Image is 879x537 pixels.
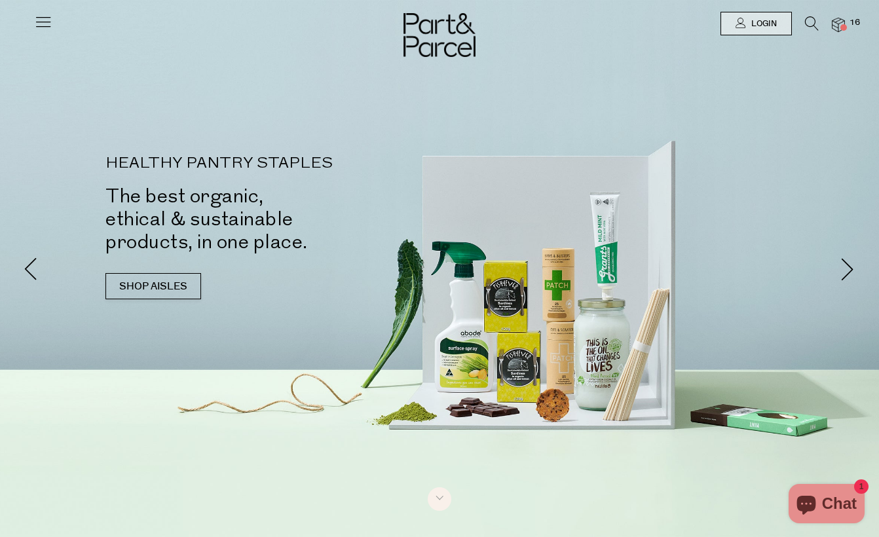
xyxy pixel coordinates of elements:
a: Login [720,12,792,35]
a: SHOP AISLES [105,273,201,299]
a: 16 [832,18,845,31]
inbox-online-store-chat: Shopify online store chat [785,484,869,527]
span: 16 [846,17,863,29]
img: Part&Parcel [403,13,476,57]
p: HEALTHY PANTRY STAPLES [105,156,459,172]
h2: The best organic, ethical & sustainable products, in one place. [105,185,459,253]
span: Login [748,18,777,29]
